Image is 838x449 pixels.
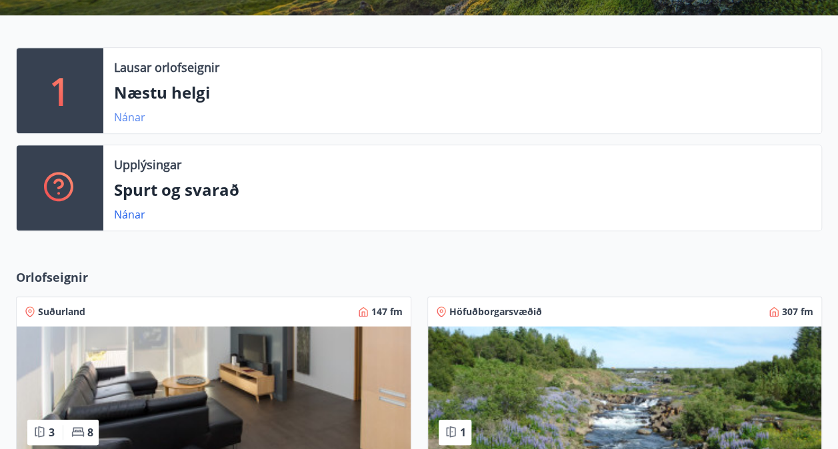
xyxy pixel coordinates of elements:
a: Nánar [114,207,145,222]
p: Næstu helgi [114,81,811,104]
span: 1 [460,425,466,440]
span: 147 fm [371,305,403,318]
span: 307 fm [782,305,813,318]
span: Suðurland [38,305,85,318]
span: Orlofseignir [16,268,88,286]
span: 8 [87,425,93,440]
span: 3 [49,425,55,440]
a: Nánar [114,110,145,125]
p: 1 [49,65,71,116]
p: Spurt og svarað [114,179,811,201]
p: Upplýsingar [114,156,181,173]
span: Höfuðborgarsvæðið [449,305,542,318]
p: Lausar orlofseignir [114,59,219,76]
